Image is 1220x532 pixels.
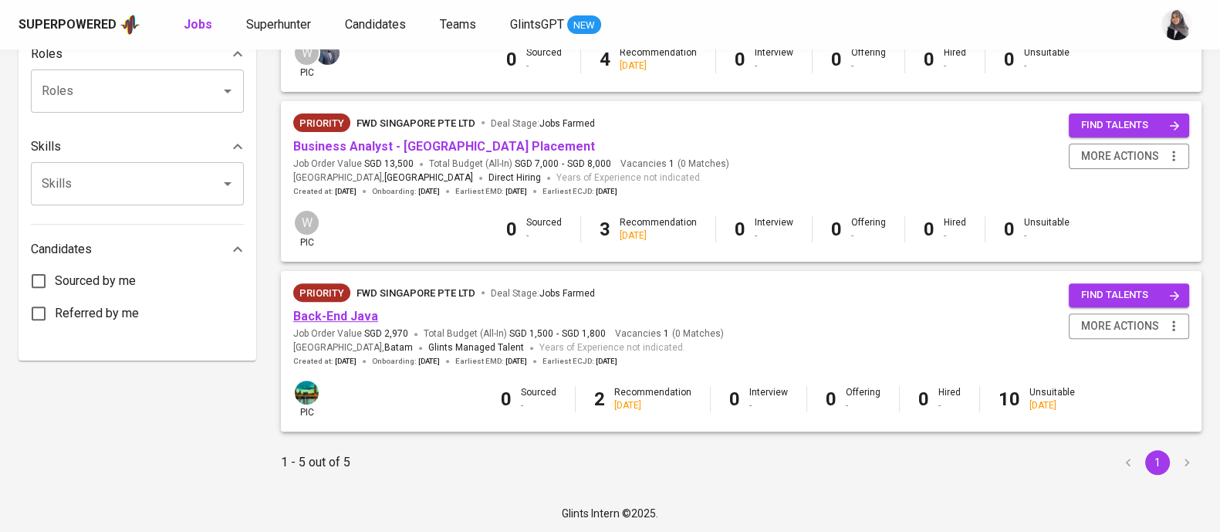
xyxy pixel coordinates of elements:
[491,118,595,129] span: Deal Stage :
[184,15,215,35] a: Jobs
[755,46,793,73] div: Interview
[316,41,340,65] img: jhon@glints.com
[488,172,541,183] span: Direct Hiring
[851,46,886,73] div: Offering
[620,46,697,73] div: Recommendation
[31,240,92,259] p: Candidates
[944,46,966,73] div: Hired
[735,219,745,240] b: 0
[19,16,117,34] div: Superpowered
[556,327,559,341] span: -
[542,186,617,197] span: Earliest ECJD :
[418,186,440,197] span: [DATE]
[846,399,880,412] div: -
[614,386,691,412] div: Recommendation
[831,219,842,240] b: 0
[846,386,880,412] div: Offering
[526,229,562,242] div: -
[924,49,934,70] b: 0
[851,59,886,73] div: -
[620,59,697,73] div: [DATE]
[293,341,413,356] span: [GEOGRAPHIC_DATA] ,
[755,229,793,242] div: -
[938,399,961,412] div: -
[293,39,320,80] div: pic
[539,341,685,356] span: Years of Experience not indicated.
[918,388,929,410] b: 0
[293,171,473,186] span: [GEOGRAPHIC_DATA] ,
[526,216,562,242] div: Sourced
[620,229,697,242] div: [DATE]
[246,17,311,32] span: Superhunter
[735,49,745,70] b: 0
[120,13,140,36] img: app logo
[357,287,475,299] span: FWD Singapore Pte Ltd
[510,15,601,35] a: GlintsGPT NEW
[749,399,788,412] div: -
[539,288,595,299] span: Jobs Farmed
[729,388,740,410] b: 0
[293,114,350,132] div: New Job received from Demand Team
[293,309,378,324] a: Back-End Java
[1024,229,1070,242] div: -
[31,137,61,156] p: Skills
[364,158,414,171] span: SGD 13,500
[372,186,440,197] span: Onboarding :
[831,49,842,70] b: 0
[562,158,564,171] span: -
[293,379,320,419] div: pic
[31,234,244,265] div: Candidates
[55,304,139,323] span: Referred by me
[509,327,553,341] span: SGD 1,500
[31,45,63,63] p: Roles
[501,388,512,410] b: 0
[614,399,691,412] div: [DATE]
[372,356,440,367] span: Onboarding :
[515,158,559,171] span: SGD 7,000
[293,158,414,171] span: Job Order Value
[600,219,610,240] b: 3
[594,388,605,410] b: 2
[1029,386,1075,412] div: Unsuitable
[335,186,357,197] span: [DATE]
[345,15,409,35] a: Candidates
[357,117,475,129] span: FWD Singapore Pte Ltd
[755,216,793,242] div: Interview
[1114,450,1201,475] nav: pagination navigation
[293,356,357,367] span: Created at :
[55,272,136,290] span: Sourced by me
[455,186,527,197] span: Earliest EMD :
[600,49,610,70] b: 4
[944,229,966,242] div: -
[1081,147,1159,166] span: more actions
[384,171,473,186] span: [GEOGRAPHIC_DATA]
[505,186,527,197] span: [DATE]
[924,219,934,240] b: 0
[184,17,212,32] b: Jobs
[620,158,729,171] span: Vacancies ( 0 Matches )
[455,356,527,367] span: Earliest EMD :
[1069,313,1189,339] button: more actions
[293,209,320,236] div: W
[428,342,524,353] span: Glints Managed Talent
[938,386,961,412] div: Hired
[851,229,886,242] div: -
[424,327,606,341] span: Total Budget (All-In)
[1004,49,1015,70] b: 0
[615,327,724,341] span: Vacancies ( 0 Matches )
[562,327,606,341] span: SGD 1,800
[1069,144,1189,169] button: more actions
[293,139,595,154] a: Business Analyst - [GEOGRAPHIC_DATA] Placement
[281,453,350,472] p: 1 - 5 out of 5
[335,356,357,367] span: [DATE]
[521,399,556,412] div: -
[1069,283,1189,307] button: find talents
[364,327,408,341] span: SGD 2,970
[944,59,966,73] div: -
[293,327,408,341] span: Job Order Value
[526,59,562,73] div: -
[1081,317,1159,336] span: more actions
[506,49,517,70] b: 0
[521,386,556,412] div: Sourced
[1004,219,1015,240] b: 0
